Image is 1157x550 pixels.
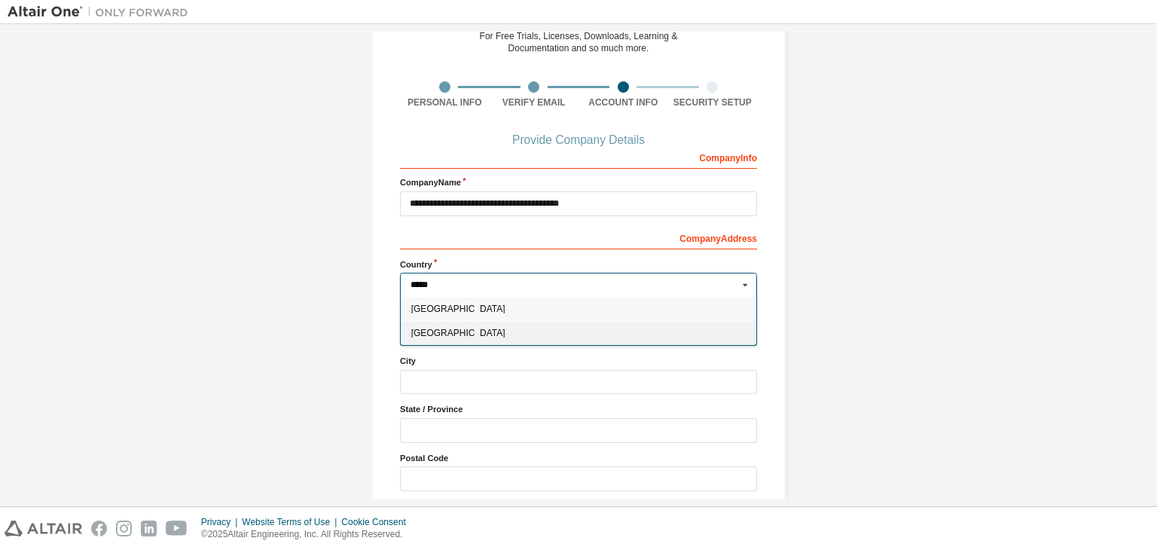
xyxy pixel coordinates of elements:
[411,304,746,313] span: [GEOGRAPHIC_DATA]
[166,521,188,536] img: youtube.svg
[242,516,341,528] div: Website Terms of Use
[201,528,415,541] p: © 2025 Altair Engineering, Inc. All Rights Reserved.
[5,521,82,536] img: altair_logo.svg
[400,355,757,367] label: City
[341,516,414,528] div: Cookie Consent
[400,225,757,249] div: Company Address
[411,328,746,338] span: [GEOGRAPHIC_DATA]
[91,521,107,536] img: facebook.svg
[578,96,668,108] div: Account Info
[400,145,757,169] div: Company Info
[490,96,579,108] div: Verify Email
[400,176,757,188] label: Company Name
[8,5,196,20] img: Altair One
[480,30,678,54] div: For Free Trials, Licenses, Downloads, Learning & Documentation and so much more.
[116,521,132,536] img: instagram.svg
[201,516,242,528] div: Privacy
[668,96,758,108] div: Security Setup
[400,403,757,415] label: State / Province
[400,452,757,464] label: Postal Code
[400,258,757,270] label: Country
[141,521,157,536] img: linkedin.svg
[400,96,490,108] div: Personal Info
[400,136,757,145] div: Provide Company Details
